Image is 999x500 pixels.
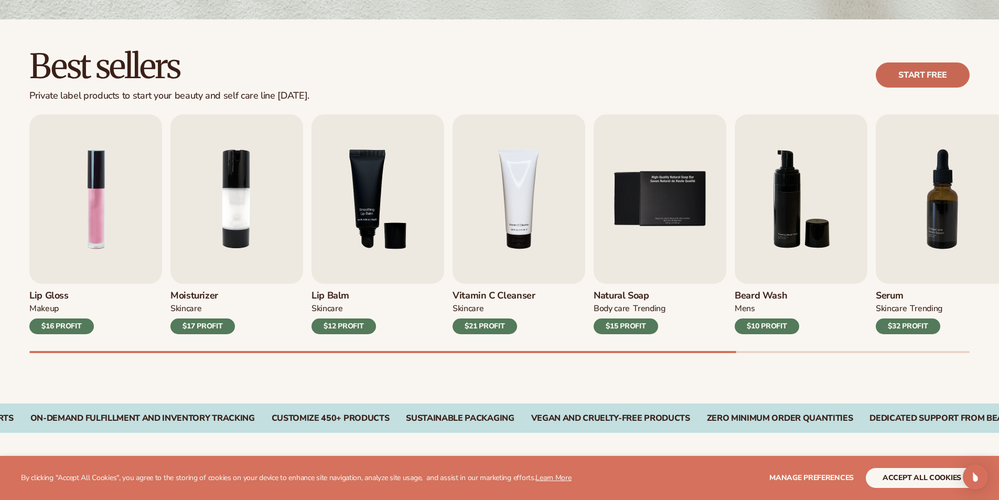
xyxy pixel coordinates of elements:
div: MAKEUP [29,303,59,314]
h3: Lip Gloss [29,290,94,302]
h3: Vitamin C Cleanser [453,290,535,302]
button: accept all cookies [866,468,978,488]
div: $12 PROFIT [311,318,376,334]
a: 4 / 9 [453,114,585,334]
div: SUSTAINABLE PACKAGING [406,413,514,423]
div: SKINCARE [170,303,201,314]
div: Private label products to start your beauty and self care line [DATE]. [29,90,309,102]
div: TRENDING [910,303,942,314]
div: BODY Care [594,303,630,314]
a: 5 / 9 [594,114,726,334]
a: 3 / 9 [311,114,444,334]
h3: Natural Soap [594,290,665,302]
div: VEGAN AND CRUELTY-FREE PRODUCTS [531,413,690,423]
div: $21 PROFIT [453,318,517,334]
div: $15 PROFIT [594,318,658,334]
div: CUSTOMIZE 450+ PRODUCTS [272,413,390,423]
div: TRENDING [633,303,665,314]
a: 1 / 9 [29,114,162,334]
div: $16 PROFIT [29,318,94,334]
h3: Serum [876,290,942,302]
div: Skincare [453,303,484,314]
a: Start free [876,62,970,88]
h3: Moisturizer [170,290,235,302]
div: On-Demand Fulfillment and Inventory Tracking [30,413,255,423]
a: 6 / 9 [735,114,867,334]
div: SKINCARE [311,303,342,314]
p: By clicking "Accept All Cookies", you agree to the storing of cookies on your device to enhance s... [21,474,572,483]
div: Open Intercom Messenger [963,464,988,490]
div: $32 PROFIT [876,318,940,334]
h2: Best sellers [29,49,309,84]
span: Manage preferences [769,473,854,483]
a: Learn More [535,473,571,483]
a: 2 / 9 [170,114,303,334]
button: Manage preferences [769,468,854,488]
div: mens [735,303,755,314]
h3: Lip Balm [311,290,376,302]
div: $10 PROFIT [735,318,799,334]
h3: Beard Wash [735,290,799,302]
div: ZERO MINIMUM ORDER QUANTITIES [707,413,853,423]
div: $17 PROFIT [170,318,235,334]
div: SKINCARE [876,303,907,314]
